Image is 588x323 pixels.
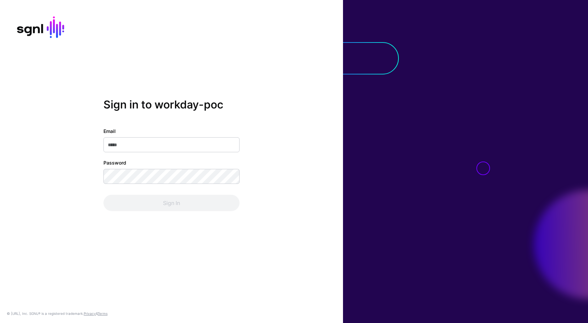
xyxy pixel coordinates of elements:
[103,98,240,111] h2: Sign in to workday-poc
[103,159,126,166] label: Password
[98,311,108,316] a: Terms
[7,311,108,316] div: © [URL], Inc. SGNL® is a registered trademark. &
[84,311,96,316] a: Privacy
[103,128,116,135] label: Email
